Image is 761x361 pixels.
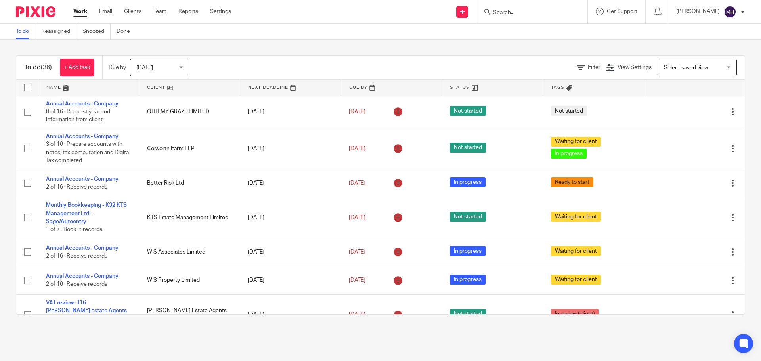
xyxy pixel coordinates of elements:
span: (36) [41,64,52,71]
span: Waiting for client [551,275,601,285]
span: Tags [551,85,564,90]
span: [DATE] [349,249,365,255]
span: [DATE] [136,65,153,71]
td: [DATE] [240,128,341,169]
a: Team [153,8,166,15]
span: [DATE] [349,277,365,283]
td: [DATE] [240,96,341,128]
td: OHH MY GRAZE LIMITED [139,96,240,128]
a: Reports [178,8,198,15]
span: [DATE] [349,180,365,186]
img: Pixie [16,6,55,17]
span: Get Support [607,9,637,14]
a: Annual Accounts - Company [46,101,119,107]
span: In progress [450,275,486,285]
a: Email [99,8,112,15]
span: In progress [551,149,587,159]
td: [DATE] [240,266,341,294]
td: Better Risk Ltd [139,169,240,197]
span: [DATE] [349,215,365,220]
span: Ready to start [551,177,593,187]
span: [DATE] [349,146,365,151]
span: [DATE] [349,312,365,317]
a: Work [73,8,87,15]
a: Annual Accounts - Company [46,176,119,182]
a: + Add task [60,59,94,76]
span: In review (client) [551,309,599,319]
h1: To do [24,63,52,72]
span: 0 of 16 · Request year end information from client [46,109,110,123]
td: [DATE] [240,169,341,197]
a: Reassigned [41,24,76,39]
span: Not started [450,106,486,116]
p: [PERSON_NAME] [676,8,720,15]
img: svg%3E [724,6,736,18]
span: In progress [450,246,486,256]
span: Waiting for client [551,137,601,147]
td: Colworth Farm LLP [139,128,240,169]
td: [DATE] [240,238,341,266]
span: Select saved view [664,65,708,71]
input: Search [492,10,564,17]
span: 2 of 16 · Receive records [46,253,107,259]
td: WIS Associates Limited [139,238,240,266]
span: Waiting for client [551,212,601,222]
a: Snoozed [82,24,111,39]
a: Annual Accounts - Company [46,134,119,139]
td: [PERSON_NAME] Estate Agents Limited [139,294,240,335]
a: To do [16,24,35,39]
span: 2 of 16 · Receive records [46,184,107,190]
td: [DATE] [240,197,341,238]
a: Settings [210,8,231,15]
a: Monthly Bookkeeping - K32 KTS Management Ltd - Sage/Autoentry [46,202,127,224]
span: 1 of 7 · Book in records [46,227,102,233]
span: [DATE] [349,109,365,115]
td: KTS Estate Management Limited [139,197,240,238]
a: Clients [124,8,141,15]
span: 2 of 16 · Receive records [46,282,107,287]
span: Not started [450,212,486,222]
span: In progress [450,177,486,187]
span: Not started [450,143,486,153]
span: Waiting for client [551,246,601,256]
span: 3 of 16 · Prepare accounts with notes, tax computation and Digita Tax completed [46,142,129,164]
span: View Settings [618,65,652,70]
span: Filter [588,65,600,70]
td: WIS Property Limited [139,266,240,294]
a: Annual Accounts - Company [46,245,119,251]
span: Not started [450,309,486,319]
a: VAT review - I16 [PERSON_NAME] Estate Agents Ltd - sage [46,300,127,322]
p: Due by [109,63,126,71]
span: Not started [551,106,587,116]
td: [DATE] [240,294,341,335]
a: Done [117,24,136,39]
a: Annual Accounts - Company [46,273,119,279]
